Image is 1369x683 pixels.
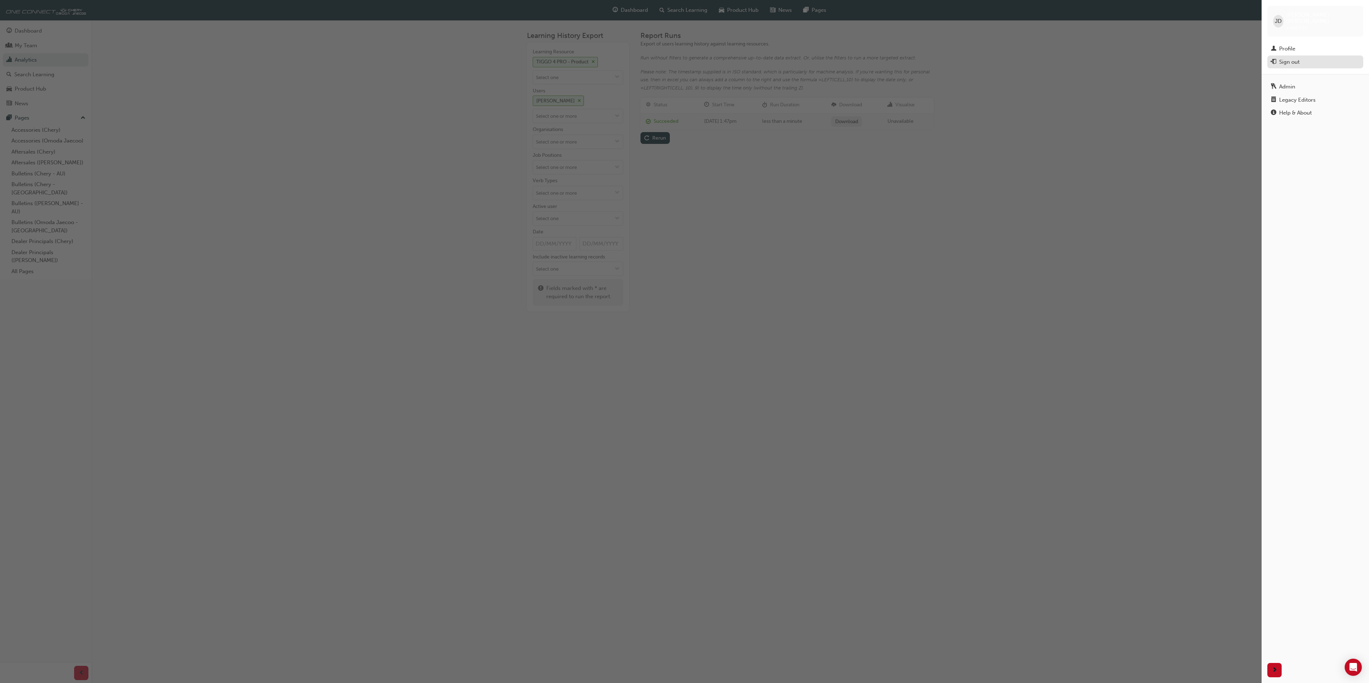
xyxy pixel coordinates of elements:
a: Help & About [1267,106,1363,120]
a: Legacy Editors [1267,93,1363,107]
span: [PERSON_NAME] [PERSON_NAME] [1286,11,1358,24]
span: JD [1275,17,1282,25]
div: Open Intercom Messenger [1345,659,1362,676]
button: Sign out [1267,55,1363,69]
span: next-icon [1272,666,1277,675]
span: man-icon [1271,46,1276,52]
div: Help & About [1279,109,1312,117]
div: Profile [1279,45,1295,53]
div: Sign out [1279,58,1300,66]
a: Profile [1267,42,1363,55]
span: info-icon [1271,110,1276,116]
span: cma0037 [1286,25,1307,31]
a: Admin [1267,80,1363,93]
div: Admin [1279,83,1295,91]
span: keys-icon [1271,84,1276,90]
span: exit-icon [1271,59,1276,66]
span: notepad-icon [1271,97,1276,103]
div: Legacy Editors [1279,96,1316,104]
